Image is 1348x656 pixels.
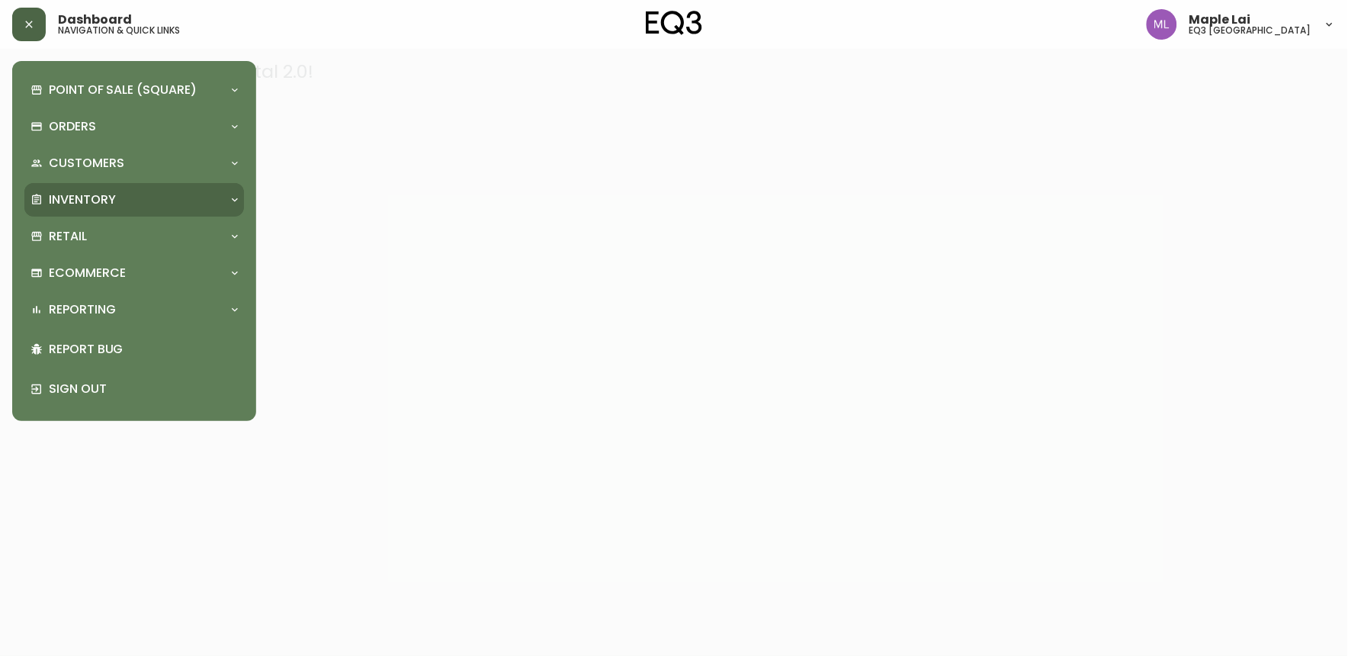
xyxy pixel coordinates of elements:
[49,191,116,208] p: Inventory
[1189,26,1311,35] h5: eq3 [GEOGRAPHIC_DATA]
[24,183,244,217] div: Inventory
[646,11,702,35] img: logo
[49,341,238,358] p: Report Bug
[24,256,244,290] div: Ecommerce
[24,293,244,326] div: Reporting
[1147,9,1177,40] img: 61e28cffcf8cc9f4e300d877dd684943
[49,381,238,397] p: Sign Out
[49,118,96,135] p: Orders
[58,26,180,35] h5: navigation & quick links
[24,330,244,369] div: Report Bug
[49,265,126,281] p: Ecommerce
[1189,14,1251,26] span: Maple Lai
[49,301,116,318] p: Reporting
[24,146,244,180] div: Customers
[58,14,132,26] span: Dashboard
[49,82,197,98] p: Point of Sale (Square)
[49,228,87,245] p: Retail
[24,220,244,253] div: Retail
[49,155,124,172] p: Customers
[24,369,244,409] div: Sign Out
[24,110,244,143] div: Orders
[24,73,244,107] div: Point of Sale (Square)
